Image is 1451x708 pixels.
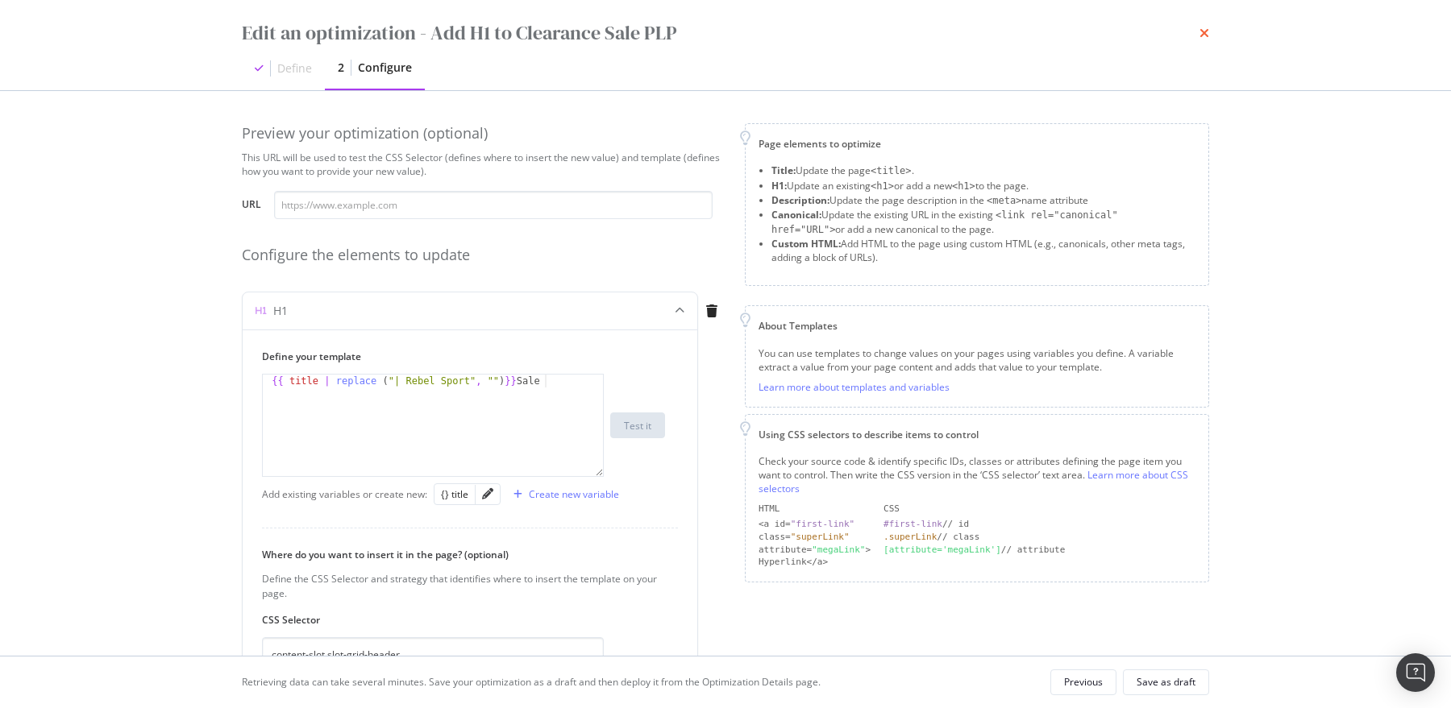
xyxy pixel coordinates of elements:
button: Previous [1050,669,1116,695]
div: About Templates [759,319,1195,333]
div: times [1199,19,1209,47]
div: Define [277,60,312,77]
div: Configure the elements to update [242,245,725,266]
div: Add existing variables or create new: [262,487,427,501]
div: Page elements to optimize [759,137,1195,151]
li: Update an existing or add a new to the page. [771,179,1195,193]
button: Test it [610,412,665,438]
div: Preview your optimization (optional) [242,123,725,144]
div: #first-link [883,519,942,529]
div: "megaLink" [812,544,865,555]
li: Update the page . [771,164,1195,178]
strong: Custom HTML: [771,237,841,250]
div: CSS [883,503,1195,515]
div: 2 [338,60,344,76]
span: <title> [871,165,912,176]
a: Learn more about templates and variables [759,380,950,394]
label: Define your template [262,350,665,363]
button: Create new variable [507,482,619,507]
button: Save as draft [1123,669,1209,695]
div: "first-link" [791,519,854,529]
div: Check your source code & identify specific IDs, classes or attributes defining the page item you ... [759,454,1195,495]
div: {} title [441,487,468,501]
div: You can use templates to change values on your pages using variables you define. A variable extra... [759,346,1195,374]
strong: H1: [771,179,787,193]
div: Retrieving data can take several minutes. Save your optimization as a draft and then deploy it fr... [242,675,821,689]
label: Where do you want to insert it in the page? (optional) [262,548,665,561]
input: https://www.example.com [274,191,713,219]
div: class= [759,531,871,544]
div: Save as draft [1137,675,1195,689]
div: // id [883,518,1195,531]
strong: Description: [771,193,829,207]
a: Learn more about CSS selectors [759,468,1188,495]
li: Update the page description in the name attribute [771,193,1195,208]
div: [attribute='megaLink'] [883,544,1001,555]
li: Add HTML to the page using custom HTML (e.g., canonicals, other meta tags, adding a block of URLs). [771,237,1195,264]
div: Test it [624,419,651,433]
div: This URL will be used to test the CSS Selector (defines where to insert the new value) and templa... [242,151,725,178]
div: Create new variable [529,487,619,501]
div: Hyperlink</a> [759,556,871,569]
button: {} title [441,485,468,504]
div: Configure [358,60,412,76]
div: // class [883,531,1195,544]
span: <h1> [952,180,975,192]
span: <h1> [871,180,894,192]
div: HTML [759,503,871,515]
label: CSS Selector [262,613,665,627]
div: Open Intercom Messenger [1396,653,1435,692]
div: H1 [273,303,288,319]
div: Using CSS selectors to describe items to control [759,428,1195,441]
div: pencil [482,488,493,499]
div: // attribute [883,544,1195,557]
li: Update the existing URL in the existing or add a new canonical to the page. [771,208,1195,237]
div: <a id= [759,518,871,531]
div: attribute= > [759,544,871,557]
label: URL [242,197,261,215]
div: Edit an optimization - Add H1 to Clearance Sale PLP [242,19,677,47]
div: "superLink" [791,532,850,542]
span: <link rel="canonical" href="URL"> [771,209,1118,235]
div: .superLink [883,532,937,542]
div: Previous [1064,675,1103,689]
strong: Title: [771,164,796,177]
span: <meta> [987,195,1021,206]
div: Define the CSS Selector and strategy that identifies where to insert the template on your page. [262,572,665,599]
strong: Canonical: [771,208,821,222]
textarea: .content-slot.slot-grid-header [262,637,604,687]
